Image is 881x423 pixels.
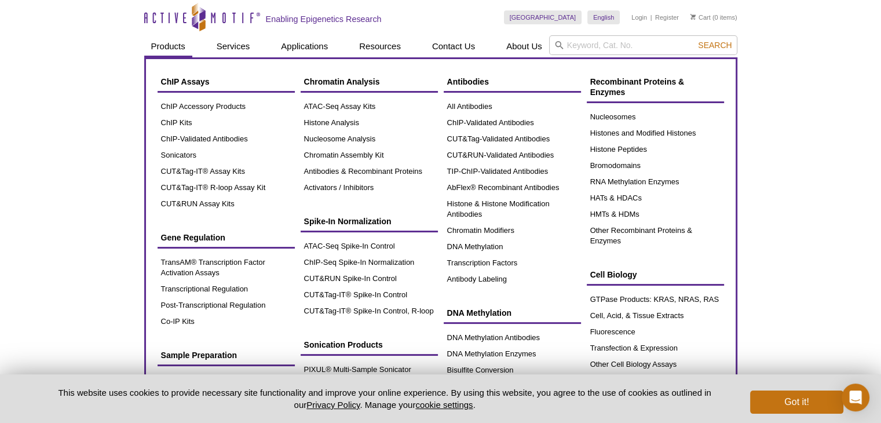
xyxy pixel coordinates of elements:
[587,109,724,125] a: Nucleosomes
[444,271,581,287] a: Antibody Labeling
[631,13,647,21] a: Login
[210,35,257,57] a: Services
[274,35,335,57] a: Applications
[587,71,724,103] a: Recombinant Proteins & Enzymes
[587,10,620,24] a: English
[444,196,581,223] a: Histone & Histone Modification Antibodies
[306,400,360,410] a: Privacy Policy
[415,400,473,410] button: cookie settings
[504,10,582,24] a: [GEOGRAPHIC_DATA]
[447,77,489,86] span: Antibodies
[587,174,724,190] a: RNA Methylation Enzymes
[444,71,581,93] a: Antibodies
[698,41,732,50] span: Search
[690,14,696,20] img: Your Cart
[158,297,295,313] a: Post-Transcriptional Regulation
[690,13,711,21] a: Cart
[352,35,408,57] a: Resources
[301,303,438,319] a: CUT&Tag-IT® Spike-In Control, R-loop
[444,131,581,147] a: CUT&Tag-Validated Antibodies
[266,14,382,24] h2: Enabling Epigenetics Research
[144,35,192,57] a: Products
[161,233,225,242] span: Gene Regulation
[301,334,438,356] a: Sonication Products
[587,324,724,340] a: Fluorescence
[304,217,392,226] span: Spike-In Normalization
[304,77,380,86] span: Chromatin Analysis
[301,180,438,196] a: Activators / Inhibitors
[590,270,637,279] span: Cell Biology
[694,40,735,50] button: Search
[301,238,438,254] a: ATAC-Seq Spike-In Control
[444,255,581,271] a: Transcription Factors
[425,35,482,57] a: Contact Us
[161,77,210,86] span: ChIP Assays
[842,384,869,411] div: Open Intercom Messenger
[301,254,438,271] a: ChIP-Seq Spike-In Normalization
[444,115,581,131] a: ChIP-Validated Antibodies
[587,308,724,324] a: Cell, Acid, & Tissue Extracts
[499,35,549,57] a: About Us
[444,147,581,163] a: CUT&RUN-Validated Antibodies
[587,291,724,308] a: GTPase Products: KRAS, NRAS, RAS
[158,344,295,366] a: Sample Preparation
[158,254,295,281] a: TransAM® Transcription Factor Activation Assays
[301,163,438,180] a: Antibodies & Recombinant Proteins
[301,131,438,147] a: Nucleosome Analysis
[587,223,724,249] a: Other Recombinant Proteins & Enzymes
[158,227,295,249] a: Gene Regulation
[444,223,581,239] a: Chromatin Modifiers
[161,351,237,360] span: Sample Preparation
[587,125,724,141] a: Histones and Modified Histones
[444,302,581,324] a: DNA Methylation
[301,147,438,163] a: Chromatin Assembly Kit
[750,391,843,414] button: Got it!
[301,362,438,378] a: PIXUL® Multi-Sample Sonicator
[158,71,295,93] a: ChIP Assays
[301,71,438,93] a: Chromatin Analysis
[587,158,724,174] a: Bromodomains
[444,163,581,180] a: TIP-ChIP-Validated Antibodies
[587,264,724,286] a: Cell Biology
[158,147,295,163] a: Sonicators
[301,287,438,303] a: CUT&Tag-IT® Spike-In Control
[38,386,732,411] p: This website uses cookies to provide necessary site functionality and improve your online experie...
[444,180,581,196] a: AbFlex® Recombinant Antibodies
[158,281,295,297] a: Transcriptional Regulation
[587,190,724,206] a: HATs & HDACs
[587,206,724,223] a: HMTs & HDMs
[444,330,581,346] a: DNA Methylation Antibodies
[158,313,295,330] a: Co-IP Kits
[650,10,652,24] li: |
[587,356,724,373] a: Other Cell Biology Assays
[587,340,724,356] a: Transfection & Expression
[549,35,737,55] input: Keyword, Cat. No.
[158,115,295,131] a: ChIP Kits
[444,346,581,362] a: DNA Methylation Enzymes
[304,340,383,349] span: Sonication Products
[158,99,295,115] a: ChIP Accessory Products
[655,13,679,21] a: Register
[690,10,737,24] li: (0 items)
[444,362,581,378] a: Bisulfite Conversion
[301,271,438,287] a: CUT&RUN Spike-In Control
[587,141,724,158] a: Histone Peptides
[301,210,438,232] a: Spike-In Normalization
[158,163,295,180] a: CUT&Tag-IT® Assay Kits
[158,372,295,388] a: Tissue Prep for NGS Assays
[447,308,511,318] span: DNA Methylation
[444,239,581,255] a: DNA Methylation
[158,196,295,212] a: CUT&RUN Assay Kits
[158,180,295,196] a: CUT&Tag-IT® R-loop Assay Kit
[158,131,295,147] a: ChIP-Validated Antibodies
[301,115,438,131] a: Histone Analysis
[590,77,685,97] span: Recombinant Proteins & Enzymes
[444,99,581,115] a: All Antibodies
[301,99,438,115] a: ATAC-Seq Assay Kits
